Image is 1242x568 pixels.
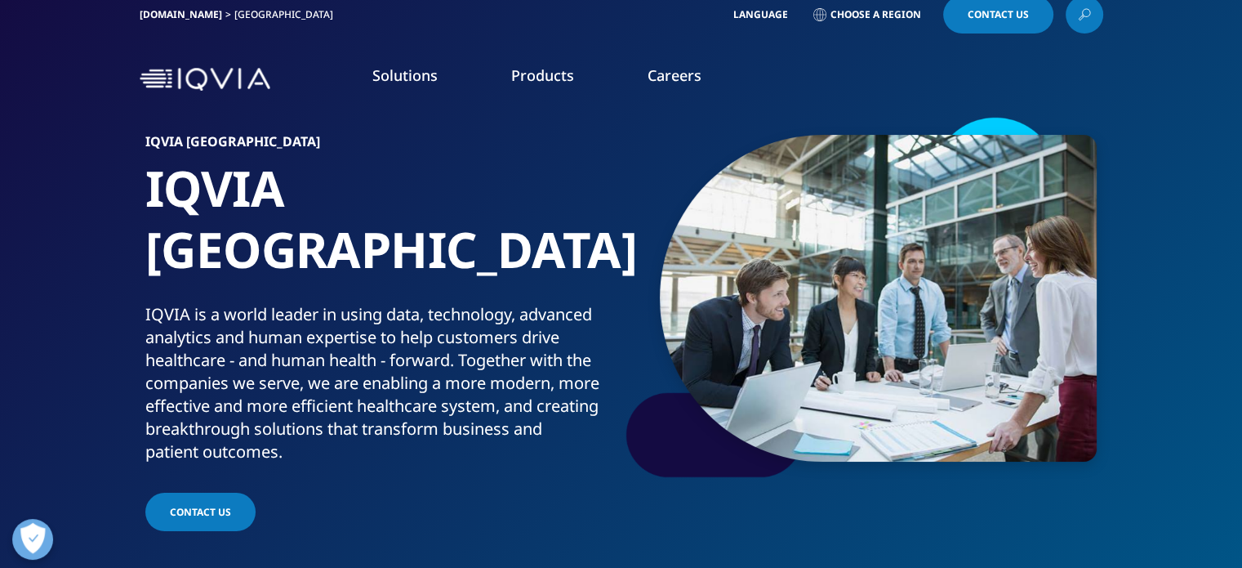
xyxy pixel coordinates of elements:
[372,65,438,85] a: Solutions
[277,41,1103,118] nav: Primary
[145,493,256,531] a: Contact Us
[140,68,270,92] img: IQVIA Healthcare Information Technology and Pharma Clinical Research Company
[648,65,701,85] a: Careers
[170,505,231,519] span: Contact Us
[733,8,788,21] span: Language
[968,10,1029,20] span: Contact Us
[145,303,615,463] div: IQVIA is a world leader in using data, technology, advanced analytics and human expertise to help...
[830,8,921,21] span: Choose a Region
[234,8,340,21] div: [GEOGRAPHIC_DATA]
[140,7,222,21] a: [DOMAIN_NAME]
[145,158,615,303] h1: IQVIA [GEOGRAPHIC_DATA]
[145,135,615,158] h6: IQVIA [GEOGRAPHIC_DATA]
[12,519,53,560] button: Open Preferences
[660,135,1097,462] img: 059_standing-meeting.jpg
[511,65,574,85] a: Products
